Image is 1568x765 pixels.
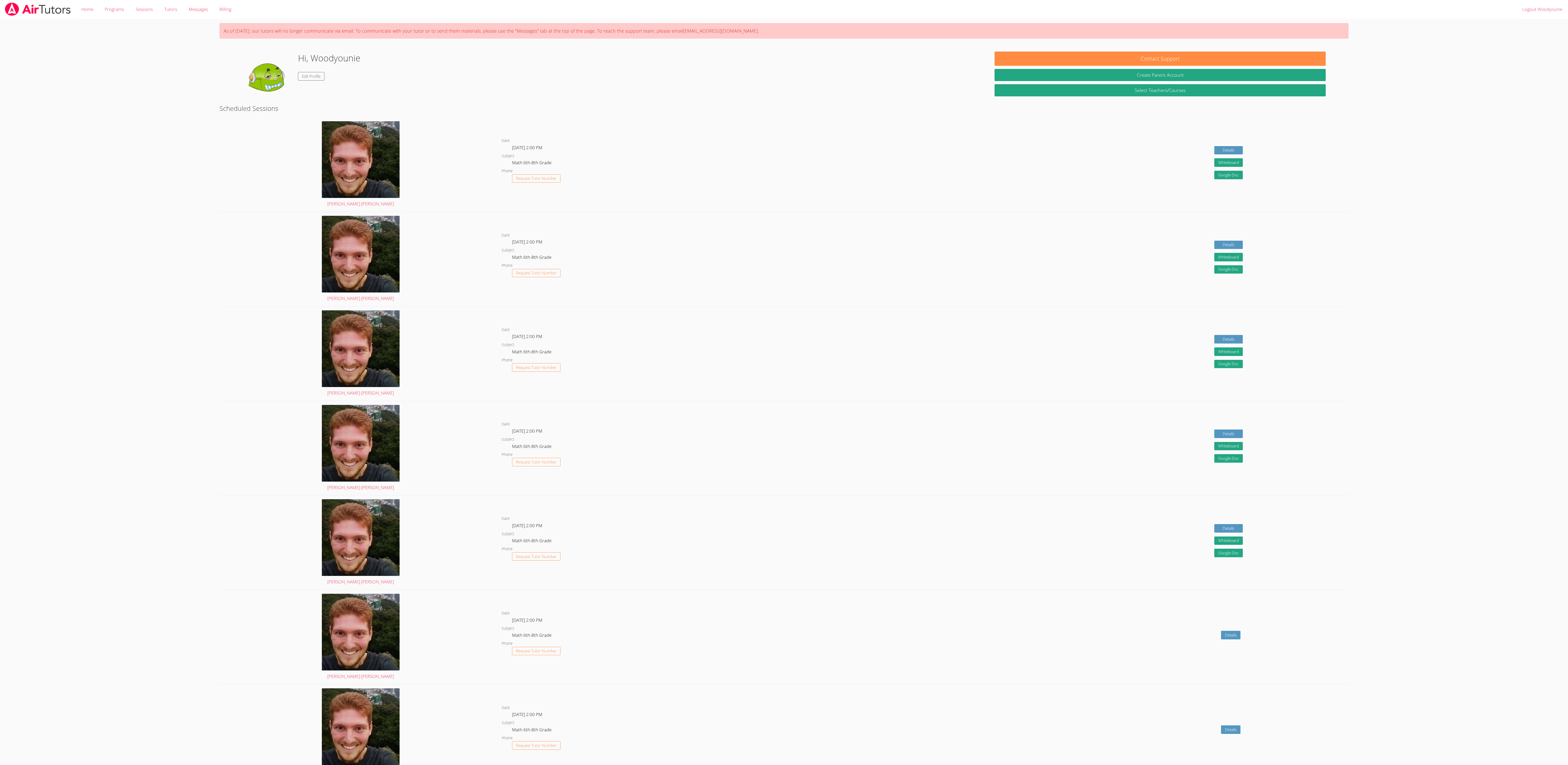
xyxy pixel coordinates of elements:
a: Google Doc [1214,549,1243,557]
span: Request Tutor Number [516,649,557,653]
a: Details [1214,430,1243,438]
dt: Subject [502,531,514,537]
img: avatar.png [322,121,400,198]
span: [DATE] 2:00 PM [512,145,542,151]
button: Contact Support [995,52,1326,66]
a: Details [1214,524,1243,533]
dt: Phone [502,640,513,647]
dt: Phone [502,357,513,363]
span: [DATE] 2:00 PM [512,333,542,339]
dt: Date [502,327,510,333]
span: Request Tutor Number [516,460,557,464]
dt: Phone [502,546,513,552]
a: Google Doc [1214,360,1243,368]
dt: Phone [502,735,513,741]
span: Messages [189,6,208,12]
button: Request Tutor Number [512,458,560,466]
dt: Subject [502,247,514,254]
button: Whiteboard [1214,537,1243,545]
span: [DATE] 2:00 PM [512,523,542,528]
span: Request Tutor Number [516,555,557,559]
span: [DATE] 2:00 PM [512,711,542,717]
button: Create Parent Account [995,69,1326,81]
dt: Date [502,610,510,617]
button: Request Tutor Number [512,647,560,655]
button: Request Tutor Number [512,269,560,277]
a: Google Doc [1214,171,1243,179]
span: Request Tutor Number [516,743,557,747]
a: [PERSON_NAME]-[PERSON_NAME] [322,594,400,680]
img: avatar.png [322,688,400,765]
a: [PERSON_NAME]-[PERSON_NAME] [322,499,400,586]
dt: Date [502,138,510,144]
button: Whiteboard [1214,158,1243,167]
a: [PERSON_NAME]-[PERSON_NAME] [322,216,400,302]
img: avatar.png [322,499,400,576]
span: Request Tutor Number [516,271,557,275]
span: [DATE] 2:00 PM [512,617,542,623]
dd: Math 6th-8th Grade [512,254,552,262]
span: Request Tutor Number [516,366,557,369]
img: airtutors_banner-c4298cdbf04f3fff15de1276eac7730deb9818008684d7c2e4769d2f7ddbe033.png [4,3,71,16]
button: Request Tutor Number [512,363,560,372]
dt: Phone [502,452,513,458]
dt: Subject [502,720,514,726]
img: avatar.png [322,405,400,482]
dt: Date [502,421,510,427]
dt: Date [502,232,510,239]
dd: Math 6th-8th Grade [512,443,552,452]
a: [PERSON_NAME]-[PERSON_NAME] [322,310,400,397]
a: Edit Profile [298,72,324,81]
dd: Math 6th-8th Grade [512,537,552,546]
dd: Math 6th-8th Grade [512,159,552,168]
button: Request Tutor Number [512,552,560,561]
a: [PERSON_NAME]-[PERSON_NAME] [322,405,400,491]
a: Google Doc [1214,265,1243,274]
span: Request Tutor Number [516,176,557,180]
h2: Scheduled Sessions [219,103,1349,113]
div: As of [DATE], our tutors will no longer communicate via email. To communicate with your tutor or ... [219,23,1349,39]
a: Details [1214,335,1243,344]
a: Details [1221,725,1240,734]
span: [DATE] 2:00 PM [512,428,542,434]
img: avatar.png [322,594,400,670]
button: Request Tutor Number [512,741,560,750]
a: Details [1214,146,1243,155]
dt: Phone [502,262,513,269]
dd: Math 6th-8th Grade [512,726,552,735]
a: Details [1221,631,1240,639]
a: Google Doc [1214,454,1243,463]
button: Whiteboard [1214,253,1243,261]
dt: Subject [502,625,514,632]
dd: Math 6th-8th Grade [512,348,552,357]
dt: Phone [502,168,513,174]
dt: Subject [502,436,514,443]
button: Request Tutor Number [512,174,560,183]
dt: Date [502,516,510,522]
a: Details [1214,241,1243,249]
dt: Subject [502,153,514,159]
span: [DATE] 2:00 PM [512,239,542,245]
button: Whiteboard [1214,442,1243,451]
button: Whiteboard [1214,347,1243,356]
a: Select Teachers/Courses [995,84,1326,96]
img: avatar.png [322,216,400,292]
a: [PERSON_NAME]-[PERSON_NAME] [322,121,400,208]
dd: Math 6th-8th Grade [512,632,552,640]
img: avatar.png [322,310,400,387]
dt: Date [502,705,510,711]
img: default.png [242,52,294,103]
dt: Subject [502,342,514,348]
h1: Hi, Woodyounie [298,52,360,65]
